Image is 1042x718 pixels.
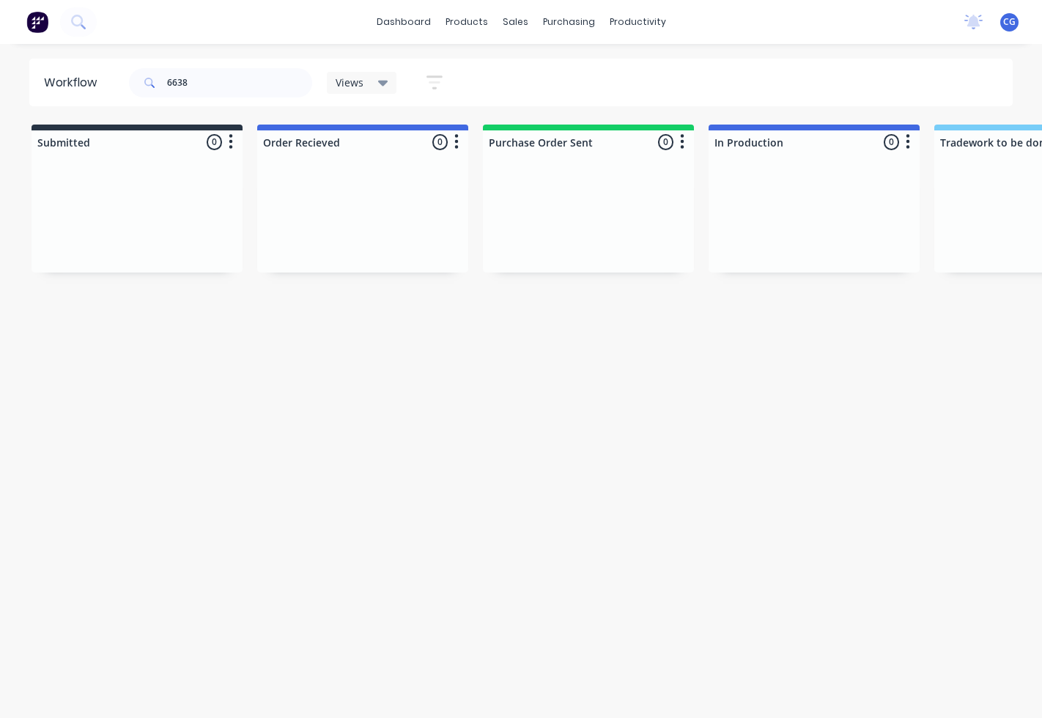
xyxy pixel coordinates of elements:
img: Factory [26,11,48,33]
div: Workflow [44,74,104,92]
span: Views [336,75,363,90]
a: dashboard [369,11,438,33]
div: productivity [602,11,673,33]
span: CG [1003,15,1016,29]
div: sales [495,11,536,33]
div: purchasing [536,11,602,33]
div: products [438,11,495,33]
input: Search for orders... [167,68,312,97]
